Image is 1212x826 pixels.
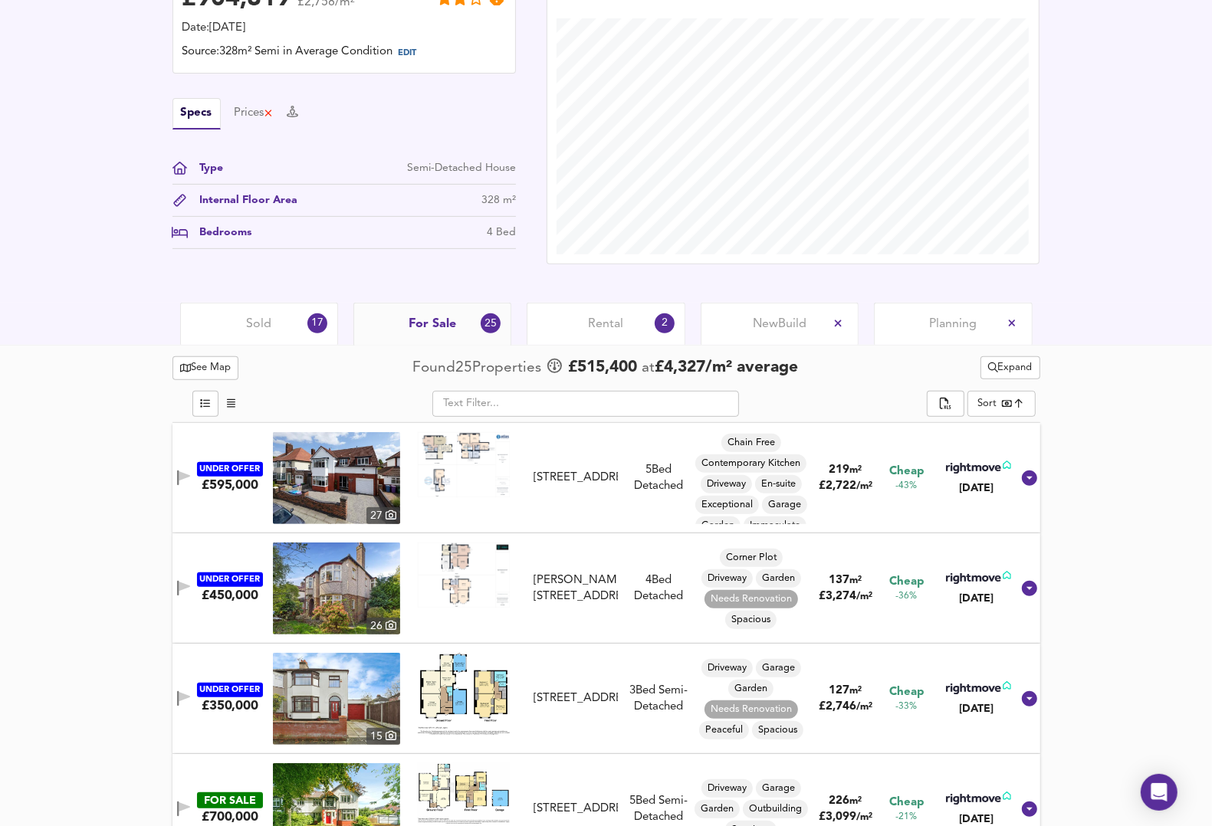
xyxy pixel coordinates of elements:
span: Expand [988,359,1033,377]
div: Sort [978,396,997,411]
img: Floorplan [418,653,510,735]
span: Cheap [889,574,924,590]
span: £ 515,400 [568,356,637,379]
div: 25 [477,310,505,338]
a: property thumbnail 27 [273,432,400,524]
div: UNDER OFFER [197,683,263,697]
img: Floorplan [418,542,510,608]
div: UNDER OFFER£595,000 property thumbnail 27 Floorplan[STREET_ADDRESS]5Bed DetachedChain FreeContemp... [172,423,1040,533]
span: Peaceful [699,723,749,737]
div: split button [980,356,1040,380]
span: £ 3,099 [819,811,872,823]
div: Corner Plot [720,549,783,567]
span: Garden [728,682,774,696]
div: Exceptional [695,496,759,514]
a: property thumbnail 26 [273,542,400,634]
span: m² [849,796,862,806]
div: Semi-Detached House [407,160,516,176]
span: Needs Renovation [705,592,798,606]
span: Garage [756,661,801,675]
div: 4 Bed [487,225,516,241]
div: Spacious [725,611,777,629]
span: / m² [856,481,872,491]
span: See Map [180,359,232,377]
div: Driveway [701,569,753,588]
span: 137 [829,575,849,586]
div: UNDER OFFER [197,572,263,587]
div: Needs Renovation [705,700,798,719]
span: £ 4,327 / m² average [655,359,798,375]
span: Contemporary Kitchen [695,457,806,470]
span: Driveway [701,477,752,491]
div: £450,000 [202,587,259,604]
div: Driveway [701,779,753,798]
div: UNDER OFFER£350,000 property thumbnail 15 Floorplan[STREET_ADDRESS]3Bed Semi-DetachedDrivewayGara... [172,644,1040,754]
span: m² [849,465,862,475]
span: / m² [856,702,872,712]
div: Found 25 Propert ies [412,358,545,379]
span: Cheap [889,684,924,700]
span: -43% [895,480,917,493]
div: Spacious [752,721,803,739]
span: -36% [895,590,917,603]
div: split button [927,391,964,417]
svg: Show Details [1020,579,1039,598]
div: [DATE] [943,591,1011,606]
div: Sort [967,391,1036,417]
svg: Show Details [1020,690,1039,708]
span: £ 3,274 [819,591,872,602]
span: For Sale [409,316,456,333]
span: En-suite [755,477,802,491]
span: New Build [753,316,806,333]
div: [DATE] [943,480,1011,496]
div: Driveway [701,475,752,493]
span: Immaculate [744,519,806,533]
div: [STREET_ADDRESS] [534,801,618,817]
div: Internal Floor Area [188,192,298,208]
span: £ 2,746 [819,701,872,713]
div: Garden [695,800,740,818]
div: Type [188,160,224,176]
span: Exceptional [695,498,759,512]
span: 226 [829,795,849,807]
div: FOR SALE [197,792,263,808]
button: Expand [980,356,1040,380]
div: Immaculate [744,516,806,535]
div: £700,000 [202,808,259,825]
span: Driveway [701,661,753,675]
input: Text Filter... [432,391,739,417]
img: property thumbnail [273,653,400,745]
div: Date: [DATE] [182,20,506,37]
span: / m² [856,592,872,601]
div: [DATE] [943,701,1011,716]
span: Rental [589,316,624,333]
div: Needs Renovation [705,590,798,608]
span: -33% [895,700,917,713]
span: Planning [929,316,977,333]
div: Bedrooms [188,225,252,241]
div: [STREET_ADDRESS] [534,470,618,486]
div: Chain Free [721,434,781,452]
span: Outbuilding [743,802,808,816]
span: Garden [695,802,740,816]
span: Cheap [889,464,924,480]
div: Contemporary Kitchen [695,454,806,473]
img: Floorplan [418,763,510,824]
span: -21% [895,811,917,824]
div: 27 [366,507,400,524]
button: See Map [172,356,239,380]
a: property thumbnail 15 [273,653,400,745]
div: Garden [728,680,774,698]
div: Garden [695,516,741,535]
svg: Show Details [1020,469,1039,487]
div: [PERSON_NAME][STREET_ADDRESS] [534,572,618,605]
span: Garage [762,498,807,512]
div: Garden [756,569,801,588]
div: £350,000 [202,697,259,714]
span: Garden [695,519,741,533]
span: Spacious [752,723,803,737]
button: Specs [172,98,221,129]
div: Driveway [701,659,753,677]
div: Garage [756,779,801,798]
div: 328 m² [481,192,516,208]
